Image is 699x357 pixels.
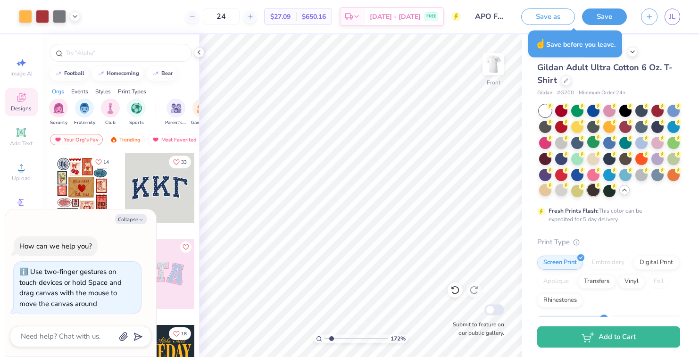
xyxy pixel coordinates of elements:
span: Game Day [191,119,213,126]
button: homecoming [92,66,143,81]
div: filter for Fraternity [74,99,95,126]
div: Rhinestones [537,293,583,307]
span: JL [669,11,675,22]
div: Print Type [537,237,680,248]
img: Parent's Weekend Image [171,103,182,114]
button: filter button [49,99,68,126]
div: Events [71,87,88,96]
input: Try "Alpha" [65,48,186,58]
div: Print Types [118,87,146,96]
span: Parent's Weekend [165,119,187,126]
div: filter for Parent's Weekend [165,99,187,126]
span: Sorority [50,119,67,126]
button: Like [91,156,113,168]
img: Game Day Image [197,103,208,114]
span: Sports [129,119,144,126]
a: JL [665,8,680,25]
span: Gildan [537,89,552,97]
span: Fraternity [74,119,95,126]
div: Foil [648,274,670,289]
label: Submit to feature on our public gallery. [448,320,504,337]
div: Trending [106,134,145,145]
div: Transfers [578,274,616,289]
img: trending.gif [110,136,117,143]
img: trend_line.gif [152,71,159,76]
span: 18 [181,332,187,336]
span: Gildan Adult Ultra Cotton 6 Oz. T-Shirt [537,62,673,86]
div: filter for Sorority [49,99,68,126]
img: most_fav.gif [54,136,62,143]
div: Save before you leave. [528,31,622,58]
img: most_fav.gif [152,136,159,143]
button: football [50,66,89,81]
div: Most Favorited [148,134,201,145]
img: Front [484,55,503,74]
button: Collapse [115,214,147,224]
div: Styles [95,87,111,96]
div: filter for Sports [127,99,146,126]
span: Club [105,119,116,126]
div: filter for Game Day [191,99,213,126]
span: FREE [426,13,436,20]
span: 33 [181,160,187,165]
img: trend_line.gif [55,71,62,76]
span: 14 [103,160,109,165]
div: This color can be expedited for 5 day delivery. [549,207,665,224]
div: football [64,71,84,76]
span: Upload [12,174,31,182]
div: Screen Print [537,256,583,270]
span: Minimum Order: 24 + [579,89,626,97]
button: Like [180,241,191,253]
img: Fraternity Image [79,103,90,114]
button: bear [147,66,177,81]
button: Like [169,327,191,340]
input: Untitled Design [468,7,514,26]
img: Club Image [105,103,116,114]
span: $27.09 [270,12,291,22]
input: – – [203,8,240,25]
div: bear [161,71,173,76]
button: filter button [165,99,187,126]
div: homecoming [107,71,139,76]
span: 172 % [391,334,406,343]
span: [DATE] - [DATE] [370,12,421,22]
span: ☝️ [535,38,546,50]
span: Designs [11,105,32,112]
img: trend_line.gif [97,71,105,76]
div: Digital Print [633,256,679,270]
strong: Fresh Prints Flash: [549,207,599,215]
div: Orgs [52,87,64,96]
button: filter button [101,99,120,126]
button: Like [169,156,191,168]
div: How can we help you? [19,241,92,251]
button: Save [582,8,627,25]
button: Save as [521,8,575,25]
button: filter button [127,99,146,126]
div: Front [487,78,500,87]
span: $650.16 [302,12,326,22]
div: Embroidery [586,256,631,270]
div: Vinyl [618,274,645,289]
span: Image AI [10,70,33,77]
span: # G200 [557,89,574,97]
button: filter button [74,99,95,126]
img: Sports Image [131,103,142,114]
div: filter for Club [101,99,120,126]
div: Your Org's Fav [50,134,103,145]
div: Applique [537,274,575,289]
div: Use two-finger gestures on touch devices or hold Space and drag canvas with the mouse to move the... [19,267,122,308]
img: Sorority Image [53,103,64,114]
span: Add Text [10,140,33,147]
button: Add to Cart [537,326,680,348]
button: filter button [191,99,213,126]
